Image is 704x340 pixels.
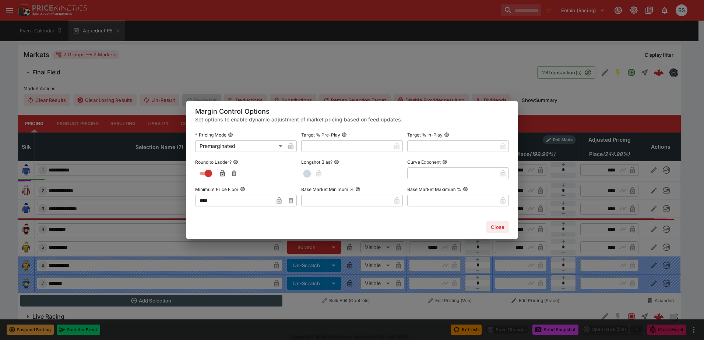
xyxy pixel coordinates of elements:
p: Target % In-Play [407,132,443,138]
button: Close [486,221,509,233]
div: Premarginated [195,140,285,152]
h6: Set options to enable dynamic adjustment of market pricing based on feed updates. [195,116,509,123]
p: Base Market Minimum % [301,186,354,192]
p: Target % Pre-Play [301,132,340,138]
button: Target % In-Play [444,132,449,137]
h5: Margin Control Options [195,107,509,116]
button: Target % Pre-Play [342,132,347,137]
p: Minimum Price Floor [195,186,239,192]
button: Base Market Minimum % [355,187,360,192]
button: Pricing Mode [228,132,233,137]
p: Pricing Mode [195,132,226,138]
p: Round to Ladder? [195,159,232,165]
button: Minimum Price Floor [240,187,245,192]
button: Base Market Maximum % [463,187,468,192]
p: Base Market Maximum % [407,186,461,192]
p: Curve Exponent [407,159,441,165]
p: Longshot Bias? [301,159,332,165]
button: Round to Ladder? [233,159,238,164]
button: Curve Exponent [442,159,447,164]
button: Longshot Bias? [334,159,339,164]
